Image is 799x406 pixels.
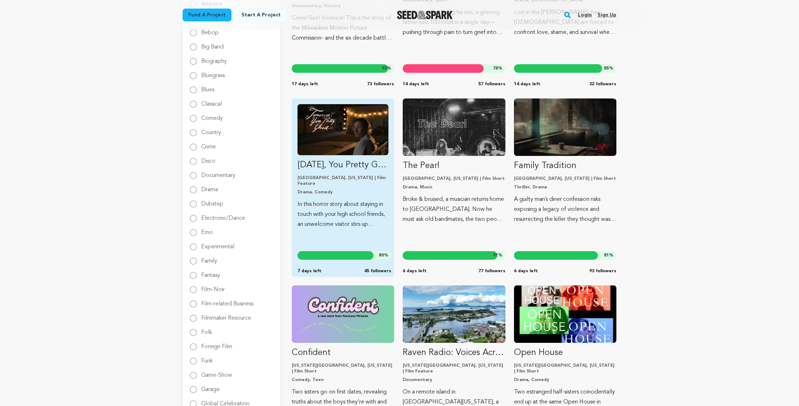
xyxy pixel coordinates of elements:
p: Raven Radio: Voices Across the Water [403,347,505,359]
span: 77 followers [478,268,505,274]
label: Garage [201,381,220,392]
p: In this horror story about staying in touch with your high school friends, an unwelcome visitor s... [297,199,388,229]
label: Classical [201,96,222,107]
span: 78 [493,66,498,71]
label: Blues [201,81,214,93]
span: % [604,253,614,258]
p: Documentary [403,377,505,383]
label: Dubstep [201,196,223,207]
label: Comedy [201,110,223,121]
p: Open House [514,347,616,359]
span: 45 followers [364,268,391,274]
label: Funk [201,352,213,364]
a: Seed&Spark Homepage [397,11,453,19]
p: Confident [292,347,394,359]
label: Bluegrass [201,67,225,78]
span: % [493,66,503,71]
label: Game-Show [201,367,232,378]
label: Disco [201,153,215,164]
p: [GEOGRAPHIC_DATA], [US_STATE] | Film Short [403,176,505,182]
label: Foreign Film [201,338,232,350]
p: [US_STATE][GEOGRAPHIC_DATA], [US_STATE] | Film Short [292,363,394,374]
span: % [379,253,388,258]
label: Folk [201,324,212,335]
span: 7 days left [297,268,321,274]
label: Documentary [201,167,235,178]
p: Drama, Music [403,184,505,190]
a: Fund Tomorrow, You Pretty Ghost - Distribution Funds [297,104,388,229]
label: Fantasy [201,267,220,278]
span: % [493,253,503,258]
a: Fund Family Tradition [514,98,616,224]
a: Fund a project [183,9,231,21]
span: 6 days left [403,268,427,274]
span: 91 [493,253,498,258]
label: Experimental [201,238,234,250]
p: Comedy, Teen [292,377,394,383]
span: 14 days left [403,81,429,87]
label: Biography [201,53,227,64]
label: Crime [201,138,216,150]
label: Family [201,253,217,264]
span: 93 [382,66,387,71]
span: 93 followers [589,268,616,274]
p: [GEOGRAPHIC_DATA], [US_STATE] | Film Feature [297,175,388,187]
label: Electronic/Dance [201,210,245,221]
label: Drama [201,181,218,193]
span: 32 followers [589,81,616,87]
label: Country [201,124,221,136]
p: Drama, Comedy [297,189,388,195]
label: Emo [201,224,213,235]
a: Login [578,9,592,21]
label: Film-related Business [201,295,253,307]
span: 17 days left [292,81,318,87]
p: A guilty man’s diner confession risks exposing a legacy of violence and resurrecting the killer t... [514,194,616,224]
p: Thriller, Drama [514,184,616,190]
label: Film-Noir [201,281,225,293]
a: Fund The Pearl [403,98,505,224]
span: 57 followers [478,81,505,87]
a: Sign up [597,9,616,21]
p: Family Tradition [514,160,616,172]
span: 80 [379,253,384,258]
label: Filmmaker Resource [201,310,251,321]
span: 85 [604,66,609,71]
span: % [604,66,614,71]
label: Big Band [201,39,224,50]
p: [DATE], You Pretty Ghost - Distribution Funds [297,159,388,171]
p: The Pearl [403,160,505,172]
img: Seed&Spark Logo Dark Mode [397,11,453,19]
p: [US_STATE][GEOGRAPHIC_DATA], [US_STATE] | Film Short [514,363,616,374]
p: [GEOGRAPHIC_DATA], [US_STATE] | Film Short [514,176,616,182]
span: % [382,66,391,71]
label: Bebop [201,24,219,36]
span: 6 days left [514,268,538,274]
a: Start a project [236,9,286,21]
p: [US_STATE][GEOGRAPHIC_DATA], [US_STATE] | Film Feature [403,363,505,374]
span: 81 [604,253,609,258]
span: 73 followers [367,81,394,87]
p: Drama, Comedy [514,377,616,383]
p: Broke & bruised, a musician returns home to [GEOGRAPHIC_DATA]. Now he must ask old bandmates, the... [403,194,505,224]
span: 14 days left [514,81,540,87]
